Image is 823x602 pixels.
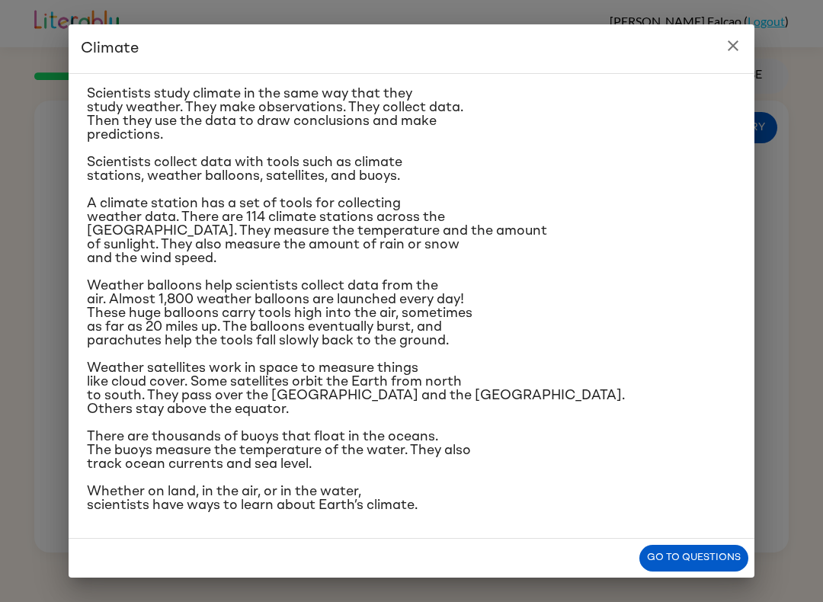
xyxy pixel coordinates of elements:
[87,197,547,265] span: A climate station has a set of tools for collecting weather data. There are 114 climate stations ...
[87,87,463,142] span: Scientists study climate in the same way that they study weather. They make observations. They co...
[87,279,472,347] span: Weather balloons help scientists collect data from the air. Almost 1,800 weather balloons are lau...
[87,430,471,471] span: There are thousands of buoys that float in the oceans. The buoys measure the temperature of the w...
[718,30,748,61] button: close
[69,24,754,73] h2: Climate
[87,155,402,183] span: Scientists collect data with tools such as climate stations, weather balloons, satellites, and bu...
[87,485,418,512] span: Whether on land, in the air, or in the water, scientists have ways to learn about Earth’s climate.
[87,361,625,416] span: Weather satellites work in space to measure things like cloud cover. Some satellites orbit the Ea...
[639,545,748,572] button: Go to questions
